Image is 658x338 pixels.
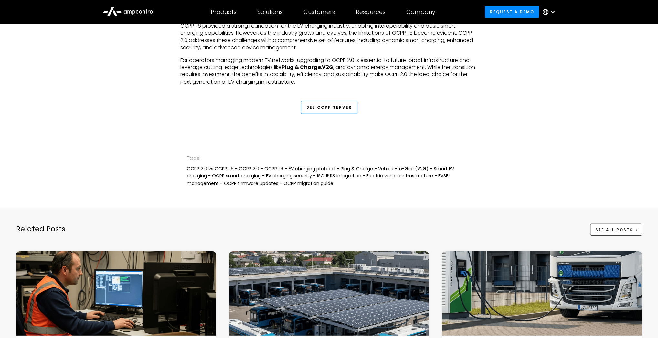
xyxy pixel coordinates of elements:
[356,8,386,16] div: Resources
[16,251,216,336] img: 5 EV Charger Protection Methods for Charging Infrastructure
[180,22,478,51] p: OCPP 1.6 provided a strong foundation for the EV charging industry, enabling interoperability and...
[303,8,335,16] div: Customers
[187,154,471,163] div: Tags:
[257,8,283,16] div: Solutions
[211,8,237,16] div: Products
[281,63,321,71] strong: Plug & Charge
[301,101,357,114] a: See OCPP Server
[16,224,66,243] div: Related Posts
[406,8,435,16] div: Company
[229,251,429,336] img: Best Microgrid Controller for EV Charging
[595,227,633,233] div: See All Posts
[180,57,478,86] p: For operators managing modern EV networks, upgrading to OCPP 2.0 is essential to future-proof inf...
[322,63,333,71] strong: V2G
[485,6,539,18] a: Request a demo
[442,251,642,336] img: Best Cloud Platforms to Manage Electric Vehicle Charging
[187,165,471,187] div: OCPP 2.0 vs OCPP 1.6 - OCPP 2.0 - OCPP 1.6 - EV charging protocol - Plug & Charge - Vehicle-to-Gr...
[590,224,642,236] a: See All Posts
